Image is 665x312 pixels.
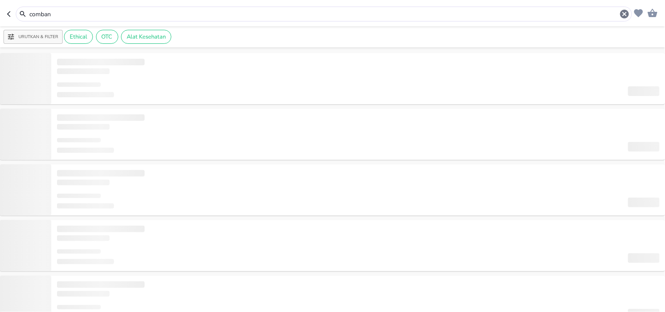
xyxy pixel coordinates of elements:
span: ‌ [57,68,110,74]
span: ‌ [57,291,110,297]
span: ‌ [57,249,101,254]
span: ‌ [57,170,145,177]
span: ‌ [628,142,660,152]
p: Urutkan & Filter [18,34,58,40]
span: ‌ [57,235,110,241]
input: Cari 4000+ produk di sini [28,10,619,19]
span: Alat Kesehatan [121,33,171,41]
span: ‌ [57,226,145,232]
span: ‌ [57,82,101,87]
span: OTC [96,33,118,41]
span: ‌ [57,203,114,209]
span: ‌ [57,281,145,288]
span: ‌ [57,92,114,97]
span: ‌ [57,259,114,264]
span: ‌ [628,86,660,96]
span: Ethical [64,33,92,41]
span: ‌ [57,59,145,65]
span: ‌ [57,124,110,130]
span: ‌ [57,138,101,142]
div: OTC [96,30,118,44]
span: ‌ [628,198,660,207]
span: ‌ [57,194,101,198]
span: ‌ [57,148,114,153]
span: ‌ [57,114,145,121]
div: Ethical [64,30,93,44]
div: Alat Kesehatan [121,30,171,44]
button: Urutkan & Filter [4,30,63,44]
span: ‌ [57,180,110,185]
span: ‌ [57,305,101,309]
span: ‌ [628,253,660,263]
